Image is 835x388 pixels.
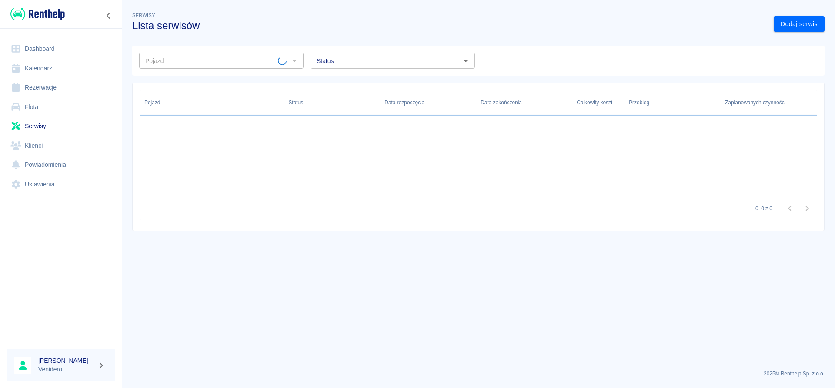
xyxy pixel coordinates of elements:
div: Data rozpoczęcia [380,90,476,115]
a: Kalendarz [7,59,115,78]
h6: [PERSON_NAME] [38,356,94,365]
div: Status [288,90,303,115]
p: 0–0 z 0 [755,205,772,212]
p: 2025 © Renthelp Sp. z o.o. [132,370,825,378]
a: Ustawienia [7,175,115,194]
div: Data zakończenia [481,90,522,115]
div: Przebieg [625,90,721,115]
div: Całkowity koszt [577,90,612,115]
a: Powiadomienia [7,155,115,175]
div: Zaplanowanych czynności [725,90,785,115]
div: Pojazd [144,90,160,115]
a: Rezerwacje [7,78,115,97]
div: Data rozpoczęcia [384,90,424,115]
span: Serwisy [132,13,155,18]
div: Data zakończenia [476,90,572,115]
a: Serwisy [7,116,115,136]
a: Flota [7,97,115,117]
div: Przebieg [629,90,649,115]
div: Status [284,90,380,115]
img: Renthelp logo [10,7,65,21]
a: Dodaj serwis [774,16,825,32]
div: Zaplanowanych czynności [721,90,817,115]
a: Klienci [7,136,115,156]
a: Renthelp logo [7,7,65,21]
div: Pojazd [140,90,284,115]
h3: Lista serwisów [132,20,767,32]
p: Venidero [38,365,94,374]
a: Dashboard [7,39,115,59]
div: Całkowity koszt [572,90,625,115]
button: Zwiń nawigację [102,10,115,21]
button: Otwórz [460,55,472,67]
